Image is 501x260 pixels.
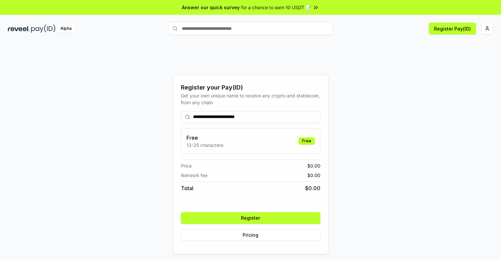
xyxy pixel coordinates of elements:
[186,142,223,149] p: 13-25 characters
[305,184,320,192] span: $ 0.00
[307,162,320,169] span: $ 0.00
[181,92,320,106] div: Get your own unique name to receive any crypto and stablecoin, from any chain
[181,172,207,179] span: Network fee
[298,137,315,145] div: Free
[181,83,320,92] div: Register your Pay(ID)
[307,172,320,179] span: $ 0.00
[181,184,193,192] span: Total
[181,212,320,224] button: Register
[241,4,311,11] span: for a chance to earn 10 USDT 📝
[8,25,30,33] img: reveel_dark
[182,4,240,11] span: Answer our quick survey
[31,25,55,33] img: pay_id
[181,162,192,169] span: Price
[429,23,476,34] button: Register Pay(ID)
[57,25,75,33] div: Alpha
[181,229,320,241] button: Pricing
[186,134,223,142] h3: Free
